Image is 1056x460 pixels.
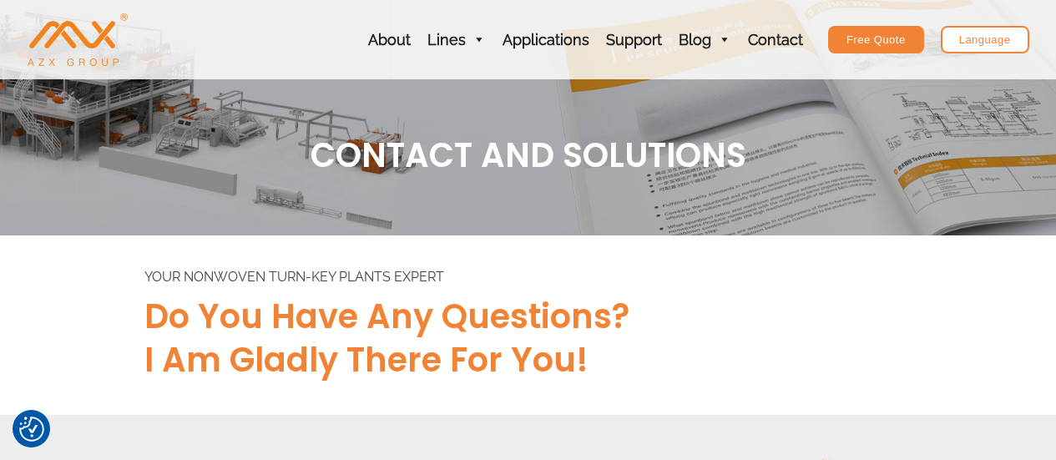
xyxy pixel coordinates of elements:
[19,417,44,442] button: Consent Preferences
[828,26,924,53] a: Free Quote
[19,417,44,442] img: Revisit consent button
[28,31,128,47] a: AZX Nonwoven Machine
[144,269,996,286] div: YOUR NONWOVEN TURN-KEY PLANTS EXPERT
[61,134,996,177] h1: CONTACT AND SOLUTIONS
[144,295,996,382] h2: Do you have any questions? I am gladly there for you!
[941,26,1029,53] a: Language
